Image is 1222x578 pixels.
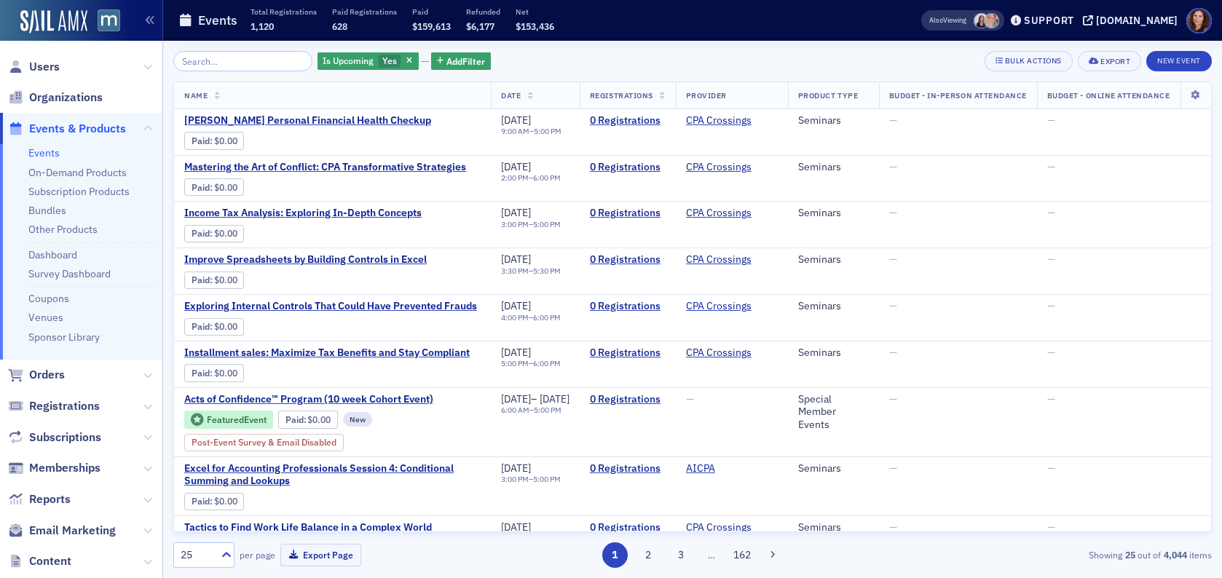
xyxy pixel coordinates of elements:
[501,475,561,484] div: –
[501,127,561,136] div: –
[207,416,267,424] div: Featured Event
[214,274,237,285] span: $0.00
[686,300,778,313] span: CPA Crossings
[28,204,66,217] a: Bundles
[1047,90,1170,100] span: Budget - Online Attendance
[501,313,561,322] div: –
[516,7,554,17] p: Net
[1047,160,1055,173] span: —
[798,207,869,220] div: Seminars
[686,521,778,534] span: CPA Crossings
[501,520,531,534] span: [DATE]
[501,173,561,183] div: –
[343,412,372,427] div: New
[184,161,466,174] a: Mastering the Art of Conflict: CPA Transformative Strategies
[686,114,778,127] span: CPA Crossings
[533,312,561,322] time: 6:00 PM
[686,161,752,174] a: CPA Crossings
[1146,53,1212,66] a: New Event
[798,253,869,266] div: Seminars
[1024,14,1074,27] div: Support
[323,55,374,66] span: Is Upcoming
[29,553,71,569] span: Content
[28,146,60,159] a: Events
[501,405,529,415] time: 6:00 AM
[8,90,103,106] a: Organizations
[501,405,569,415] div: –
[8,491,71,507] a: Reports
[184,300,477,313] a: Exploring Internal Controls That Could Have Prevented Frauds
[686,521,752,534] a: CPA Crossings
[929,15,943,25] div: Also
[889,206,897,219] span: —
[501,359,561,368] div: –
[278,411,338,428] div: Paid: 0 - $0
[8,429,101,446] a: Subscriptions
[501,253,531,266] span: [DATE]
[501,266,529,276] time: 3:30 PM
[28,166,127,179] a: On-Demand Products
[28,330,100,344] a: Sponsor Library
[1100,58,1130,66] div: Export
[8,523,116,539] a: Email Marketing
[540,392,569,405] span: [DATE]
[251,20,274,32] span: 1,120
[280,544,361,566] button: Export Page
[446,55,485,68] span: Add Filter
[798,114,869,127] div: Seminars
[984,13,999,28] span: Dee Sullivan
[798,347,869,360] div: Seminars
[8,460,100,476] a: Memberships
[318,52,419,71] div: Yes
[501,219,529,229] time: 3:00 PM
[1047,299,1055,312] span: —
[501,114,531,127] span: [DATE]
[184,114,431,127] span: Walter Haig's Personal Financial Health Checkup
[412,7,451,17] p: Paid
[686,462,778,475] span: AICPA
[1047,253,1055,266] span: —
[184,521,432,534] a: Tactics to Find Work Life Balance in a Complex World
[1096,14,1178,27] div: [DOMAIN_NAME]
[192,368,214,379] span: :
[240,548,275,561] label: per page
[184,364,244,381] div: Paid: 0 - $0
[686,347,752,360] a: CPA Crossings
[8,553,71,569] a: Content
[533,219,561,229] time: 5:00 PM
[501,90,521,100] span: Date
[1078,51,1141,71] button: Export
[974,13,989,28] span: Kelly Brown
[686,253,752,266] a: CPA Crossings
[29,460,100,476] span: Memberships
[686,253,778,266] span: CPA Crossings
[635,542,661,568] button: 2
[985,51,1073,71] button: Bulk Actions
[534,126,561,136] time: 5:00 PM
[184,207,429,220] a: Income Tax Analysis: Exploring In-Depth Concepts
[590,90,653,100] span: Registrations
[184,318,244,336] div: Paid: 0 - $0
[332,7,397,17] p: Paid Registrations
[192,228,214,239] span: :
[29,523,116,539] span: Email Marketing
[929,15,966,25] span: Viewing
[686,207,752,220] a: CPA Crossings
[1083,15,1183,25] button: [DOMAIN_NAME]
[214,321,237,332] span: $0.00
[28,223,98,236] a: Other Products
[184,347,470,360] a: Installment sales: Maximize Tax Benefits and Stay Compliant
[184,393,481,406] a: Acts of Confidence™ Program (10 week Cohort Event)
[184,253,429,266] a: Improve Spreadsheets by Building Controls in Excel
[798,521,869,534] div: Seminars
[501,299,531,312] span: [DATE]
[192,496,214,507] span: :
[501,173,529,183] time: 2:00 PM
[87,9,120,34] a: View Homepage
[285,414,308,425] span: :
[686,347,778,360] span: CPA Crossings
[412,20,451,32] span: $159,613
[214,182,237,193] span: $0.00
